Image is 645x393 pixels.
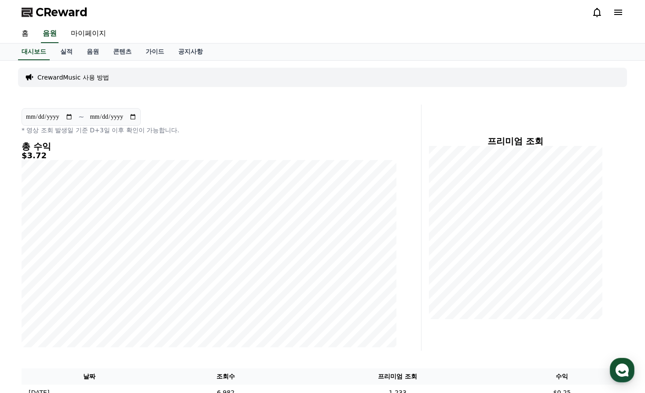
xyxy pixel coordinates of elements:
p: * 영상 조회 발생일 기준 D+3일 이후 확인이 가능합니다. [22,126,396,135]
a: CReward [22,5,88,19]
a: 음원 [80,44,106,60]
h4: 총 수익 [22,142,396,151]
h4: 프리미엄 조회 [429,136,602,146]
th: 조회수 [157,368,295,385]
a: 실적 [53,44,80,60]
a: 음원 [41,25,59,43]
a: 마이페이지 [64,25,113,43]
h5: $3.72 [22,151,396,160]
a: 대시보드 [18,44,50,60]
a: 콘텐츠 [106,44,139,60]
th: 프리미엄 조회 [295,368,501,385]
th: 수익 [501,368,623,385]
a: 홈 [15,25,36,43]
th: 날짜 [22,368,157,385]
span: CReward [36,5,88,19]
p: ~ [78,112,84,122]
a: 가이드 [139,44,171,60]
a: 공지사항 [171,44,210,60]
a: CrewardMusic 사용 방법 [37,73,109,82]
